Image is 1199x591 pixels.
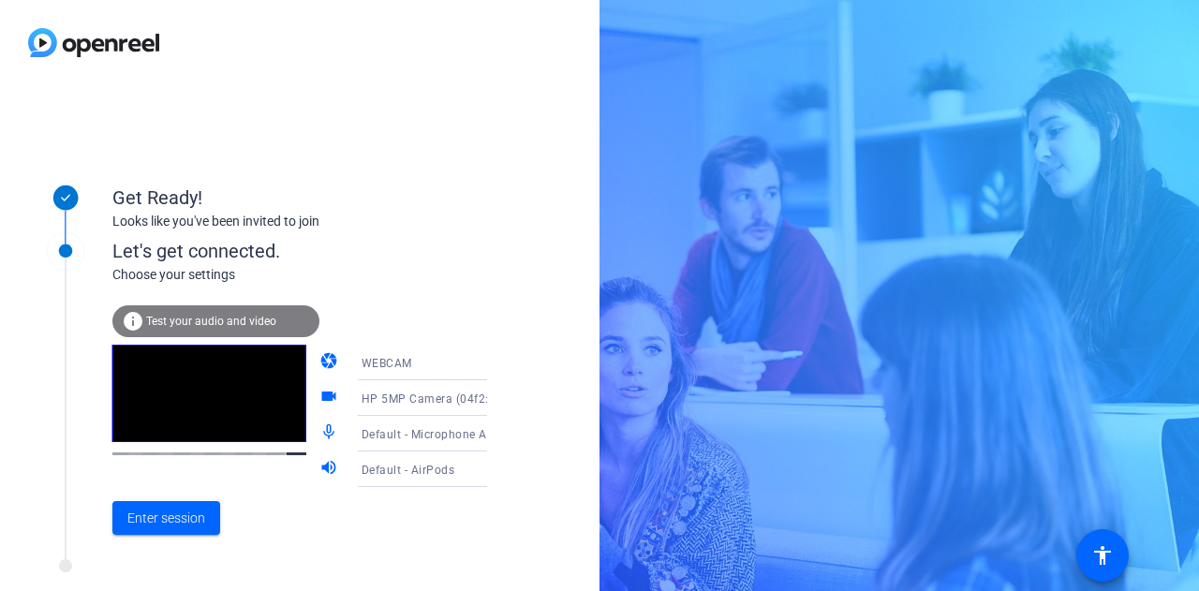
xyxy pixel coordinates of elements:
[122,310,144,332] mat-icon: info
[319,458,342,480] mat-icon: volume_up
[319,422,342,445] mat-icon: mic_none
[146,315,276,328] span: Test your audio and video
[1091,544,1114,567] mat-icon: accessibility
[362,464,455,477] span: Default - AirPods
[362,391,522,406] span: HP 5MP Camera (04f2:b738)
[319,387,342,409] mat-icon: videocam
[362,426,826,441] span: Default - Microphone Array (Intel® Smart Sound Technology for Digital Microphones)
[112,212,487,231] div: Looks like you've been invited to join
[112,237,525,265] div: Let's get connected.
[319,351,342,374] mat-icon: camera
[112,265,525,285] div: Choose your settings
[127,509,205,528] span: Enter session
[112,501,220,535] button: Enter session
[112,184,487,212] div: Get Ready!
[362,357,412,370] span: WEBCAM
